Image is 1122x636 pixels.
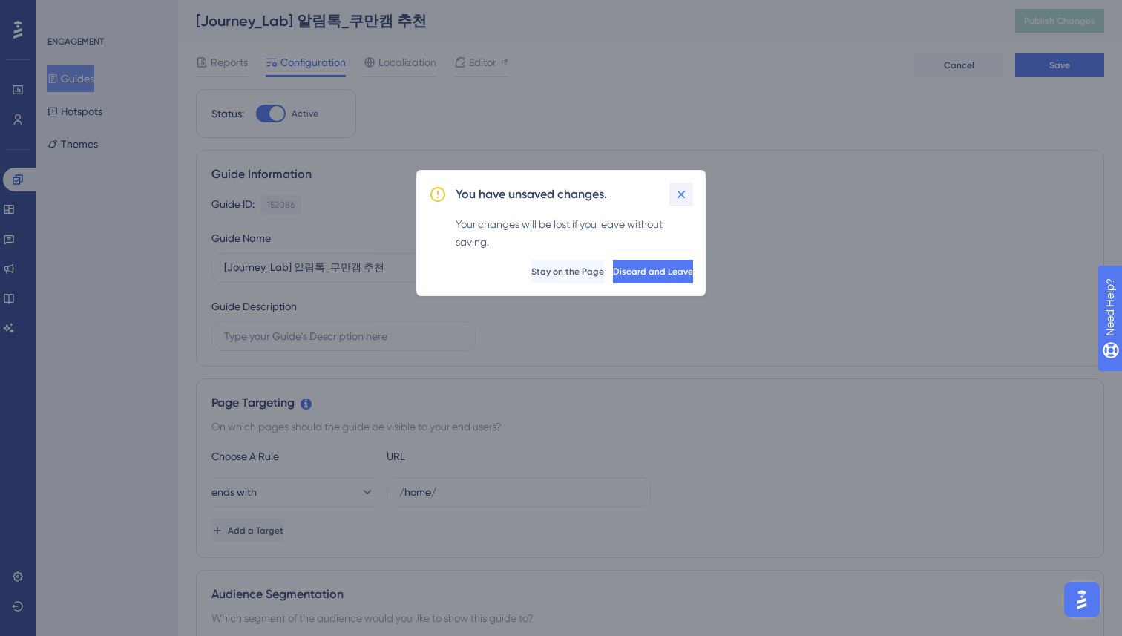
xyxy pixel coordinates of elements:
span: Need Help? [35,4,93,22]
span: Stay on the Page [531,266,604,278]
iframe: UserGuiding AI Assistant Launcher [1060,577,1104,622]
span: Discard and Leave [613,266,693,278]
div: Your changes will be lost if you leave without saving. [456,215,693,251]
h2: You have unsaved changes. [456,186,607,203]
